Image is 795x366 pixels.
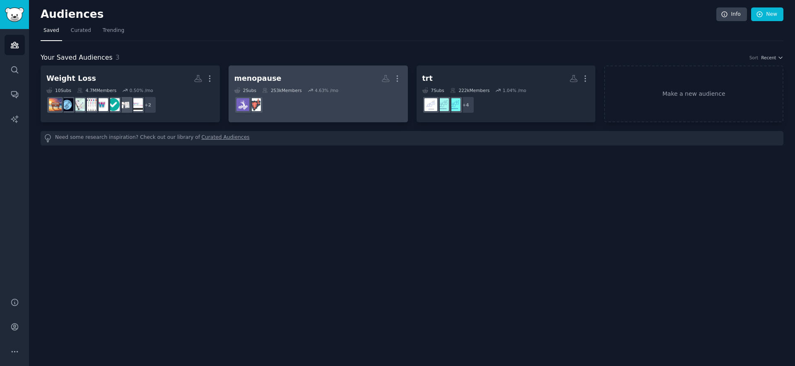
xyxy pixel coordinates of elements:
div: 1.04 % /mo [503,87,526,93]
img: Perimenopause [248,98,261,111]
div: Need some research inspiration? Check out our library of [41,131,783,145]
img: mounjarouk [49,98,62,111]
span: Curated [71,27,91,34]
span: Your Saved Audiences [41,53,113,63]
a: Curated [68,24,94,41]
img: Semaglutide [130,98,143,111]
a: trt7Subs222kMembers1.04% /mo+4UKTRTtrtukTestosterone [417,65,596,122]
div: 10 Sub s [46,87,71,93]
span: Trending [103,27,124,34]
div: + 4 [457,96,475,114]
div: Weight Loss [46,73,96,84]
div: trt [422,73,433,84]
img: loseit [118,98,131,111]
img: Testosterone [424,98,437,111]
img: GummySearch logo [5,7,24,22]
div: 4.63 % /mo [315,87,338,93]
img: mounjaromaintenanceuk [60,98,73,111]
a: Saved [41,24,62,41]
a: Weight Loss10Subs4.7MMembers0.50% /mo+2SemaglutideloseitOzempicForWeightLossWegovyWeightLossMounj... [41,65,220,122]
a: menopause2Subs253kMembers4.63% /moPerimenopauseMenopause [229,65,408,122]
img: Mounjaro [84,98,96,111]
img: Menopause [236,98,249,111]
a: Make a new audience [604,65,783,122]
div: menopause [234,73,282,84]
div: 0.50 % /mo [130,87,153,93]
img: WegovyWeightLoss [95,98,108,111]
img: UKMounjaro [72,98,85,111]
img: UKTRT [448,98,460,111]
div: Sort [749,55,759,61]
span: 3 [116,53,120,61]
div: 253k Members [262,87,302,93]
div: 7 Sub s [422,87,444,93]
img: OzempicForWeightLoss [107,98,120,111]
a: New [751,7,783,22]
span: Saved [43,27,59,34]
div: 4.7M Members [77,87,116,93]
button: Recent [761,55,783,61]
h2: Audiences [41,8,716,21]
span: Recent [761,55,776,61]
a: Trending [100,24,127,41]
img: trtuk [436,98,449,111]
div: 2 Sub s [234,87,256,93]
div: 222k Members [450,87,490,93]
div: + 2 [139,96,157,114]
a: Info [716,7,747,22]
a: Curated Audiences [202,134,250,143]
